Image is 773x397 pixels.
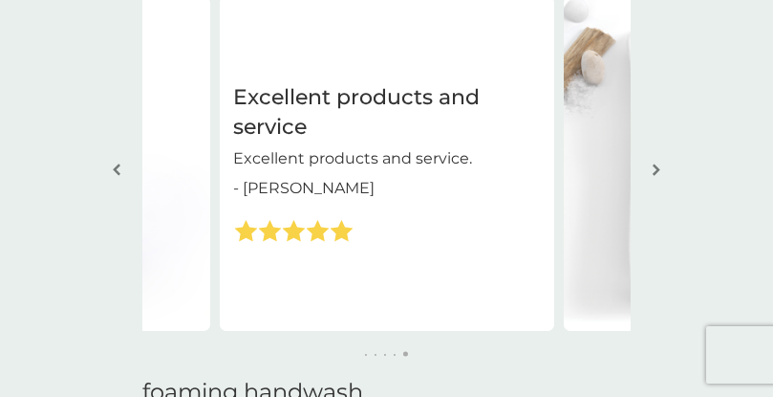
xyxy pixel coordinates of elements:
[234,176,376,201] p: - [PERSON_NAME]
[113,163,120,177] img: left-arrow.svg
[234,83,540,143] h3: Excellent products and service
[234,146,540,171] p: Excellent products and service.
[653,163,660,177] img: right-arrow.svg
